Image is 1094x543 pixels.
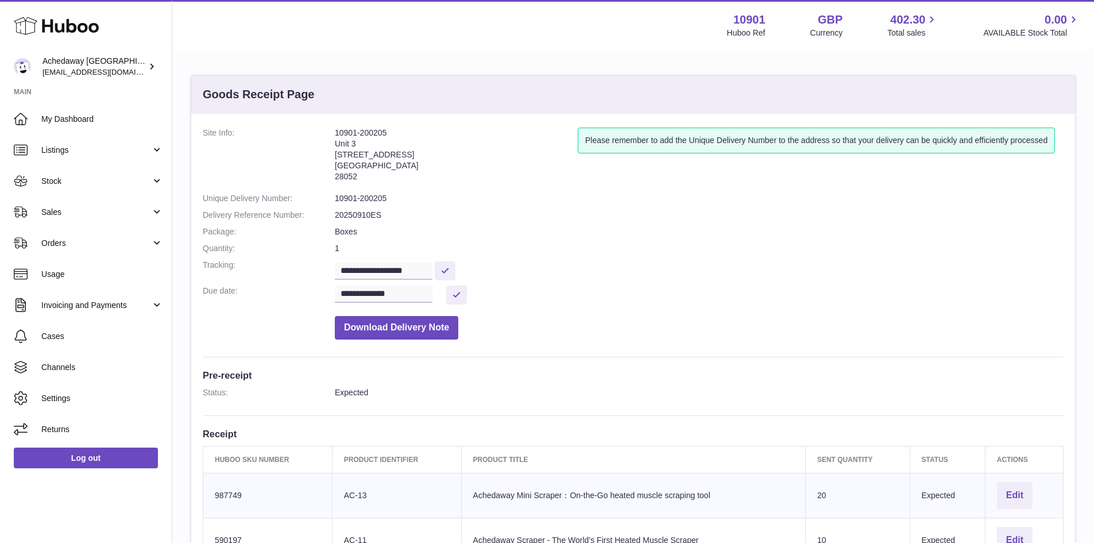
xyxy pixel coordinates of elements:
span: AVAILABLE Stock Total [983,28,1080,38]
span: 402.30 [890,12,925,28]
td: 20 [805,473,910,518]
span: Usage [41,269,163,280]
div: Achedaway [GEOGRAPHIC_DATA] [42,56,146,78]
h3: Pre-receipt [203,369,1064,382]
span: Stock [41,176,151,187]
span: Sales [41,207,151,218]
dt: Site Info: [203,128,335,187]
dt: Quantity: [203,243,335,254]
td: 987749 [203,473,333,518]
span: My Dashboard [41,114,163,125]
div: Currency [810,28,843,38]
span: Total sales [887,28,938,38]
th: Product title [461,446,805,473]
span: Returns [41,424,163,435]
dd: 1 [335,243,1064,254]
span: 0.00 [1045,12,1067,28]
address: 10901-200205 Unit 3 [STREET_ADDRESS] [GEOGRAPHIC_DATA] 28052 [335,128,578,187]
dd: Boxes [335,226,1064,237]
a: 402.30 Total sales [887,12,938,38]
h3: Receipt [203,428,1064,440]
dt: Delivery Reference Number: [203,210,335,221]
button: Download Delivery Note [335,316,458,340]
td: AC-13 [332,473,461,518]
button: Edit [997,482,1033,509]
th: Product Identifier [332,446,461,473]
dt: Tracking: [203,260,335,280]
strong: GBP [818,12,842,28]
span: Channels [41,362,163,373]
td: Expected [910,473,985,518]
dt: Package: [203,226,335,237]
dd: 10901-200205 [335,193,1064,204]
dt: Due date: [203,286,335,305]
a: Log out [14,448,158,468]
a: 0.00 AVAILABLE Stock Total [983,12,1080,38]
span: Cases [41,331,163,342]
div: Huboo Ref [727,28,766,38]
span: [EMAIL_ADDRESS][DOMAIN_NAME] [42,67,169,76]
th: Sent Quantity [805,446,910,473]
span: Listings [41,145,151,156]
dd: 20250910ES [335,210,1064,221]
th: Actions [985,446,1063,473]
strong: 10901 [733,12,766,28]
th: Status [910,446,985,473]
td: Achedaway Mini Scraper：On-the-Go heated muscle scraping tool [461,473,805,518]
span: Orders [41,238,151,249]
div: Please remember to add the Unique Delivery Number to the address so that your delivery can be qui... [578,128,1055,153]
dd: Expected [335,387,1064,398]
span: Invoicing and Payments [41,300,151,311]
dt: Unique Delivery Number: [203,193,335,204]
img: admin@newpb.co.uk [14,58,31,75]
th: Huboo SKU Number [203,446,333,473]
h3: Goods Receipt Page [203,87,315,102]
span: Settings [41,393,163,404]
dt: Status: [203,387,335,398]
